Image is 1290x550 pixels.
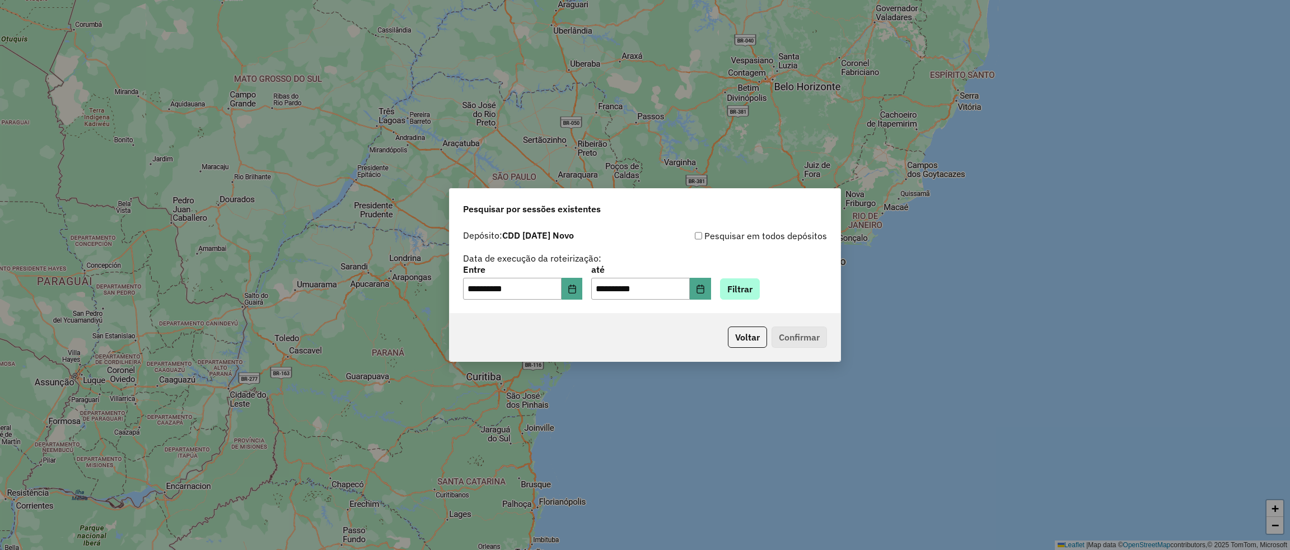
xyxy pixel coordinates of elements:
[591,263,711,276] label: até
[562,278,583,300] button: Choose Date
[502,230,574,241] strong: CDD [DATE] Novo
[690,278,711,300] button: Choose Date
[463,202,601,216] span: Pesquisar por sessões existentes
[463,251,601,265] label: Data de execução da roteirização:
[463,263,582,276] label: Entre
[720,278,760,300] button: Filtrar
[645,229,827,243] div: Pesquisar em todos depósitos
[728,327,767,348] button: Voltar
[463,229,574,242] label: Depósito:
